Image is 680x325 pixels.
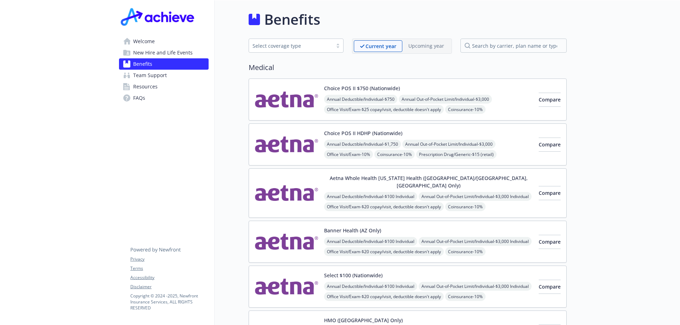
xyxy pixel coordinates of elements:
a: New Hire and Life Events [119,47,209,58]
button: Aetna Whole Health [US_STATE] Health ([GEOGRAPHIC_DATA]/[GEOGRAPHIC_DATA], [GEOGRAPHIC_DATA] Only) [324,174,533,189]
span: Coinsurance - 10% [374,150,415,159]
button: Choice POS II $750 (Nationwide) [324,85,400,92]
span: Office Visit/Exam - $20 copay/visit, deductible doesn't apply [324,247,444,256]
span: Annual Deductible/Individual - $100 Individual [324,282,417,291]
span: Office Visit/Exam - $20 copay/visit, deductible doesn't apply [324,202,444,211]
a: Benefits [119,58,209,70]
span: FAQs [133,92,145,104]
span: Upcoming year [402,40,450,52]
span: Benefits [133,58,152,70]
img: Aetna Inc carrier logo [255,85,318,115]
img: Aetna Inc carrier logo [255,272,318,302]
span: Annual Deductible/Individual - $100 Individual [324,192,417,201]
a: Disclaimer [130,284,208,290]
span: Resources [133,81,158,92]
span: Welcome [133,36,155,47]
span: Annual Out-of-Pocket Limit/Individual - $3,000 [402,140,495,149]
button: Compare [539,138,561,152]
a: Welcome [119,36,209,47]
span: Annual Out-of-Pocket Limit/Individual - $3,000 Individual [419,192,532,201]
span: Compare [539,141,561,148]
img: Aetna Inc carrier logo [255,129,318,159]
button: Compare [539,186,561,200]
p: Upcoming year [408,42,444,50]
h1: Benefits [264,9,320,30]
span: Coinsurance - 10% [445,105,486,114]
span: Compare [539,238,561,245]
span: Team Support [133,70,167,81]
a: Privacy [130,256,208,262]
span: Coinsurance - 10% [445,247,486,256]
p: Copyright © 2024 - 2025 , Newfront Insurance Services, ALL RIGHTS RESERVED [130,293,208,311]
a: Accessibility [130,274,208,281]
a: Resources [119,81,209,92]
button: Compare [539,235,561,249]
span: New Hire and Life Events [133,47,193,58]
button: Choice POS II HDHP (Nationwide) [324,129,402,137]
button: Banner Health (AZ Only) [324,227,381,234]
span: Annual Deductible/Individual - $1,750 [324,140,401,149]
span: Coinsurance - 10% [445,202,486,211]
span: Office Visit/Exam - $25 copay/visit, deductible doesn't apply [324,105,444,114]
button: Compare [539,93,561,107]
span: Office Visit/Exam - $20 copay/visit, deductible doesn't apply [324,292,444,301]
img: Aetna Inc carrier logo [255,227,318,257]
img: Aetna Inc carrier logo [255,174,318,212]
span: Annual Out-of-Pocket Limit/Individual - $3,000 [399,95,492,104]
span: Annual Out-of-Pocket Limit/Individual - $3,000 Individual [419,282,532,291]
button: Compare [539,280,561,294]
span: Compare [539,96,561,103]
a: FAQs [119,92,209,104]
span: Office Visit/Exam - 10% [324,150,373,159]
span: Prescription Drug/Generic - $15 (retail) [416,150,497,159]
input: search by carrier, plan name or type [460,39,567,53]
div: Select coverage type [253,42,329,50]
a: Terms [130,265,208,272]
span: Annual Out-of-Pocket Limit/Individual - $3,000 Individual [419,237,532,246]
span: Compare [539,283,561,290]
button: Select $100 (Nationwide) [324,272,382,279]
span: Annual Deductible/Individual - $100 Individual [324,237,417,246]
a: Team Support [119,70,209,81]
span: Compare [539,190,561,196]
button: HMO ([GEOGRAPHIC_DATA] Only) [324,317,403,324]
h2: Medical [249,62,567,73]
span: Coinsurance - 10% [445,292,486,301]
p: Current year [365,42,396,50]
span: Annual Deductible/Individual - $750 [324,95,397,104]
